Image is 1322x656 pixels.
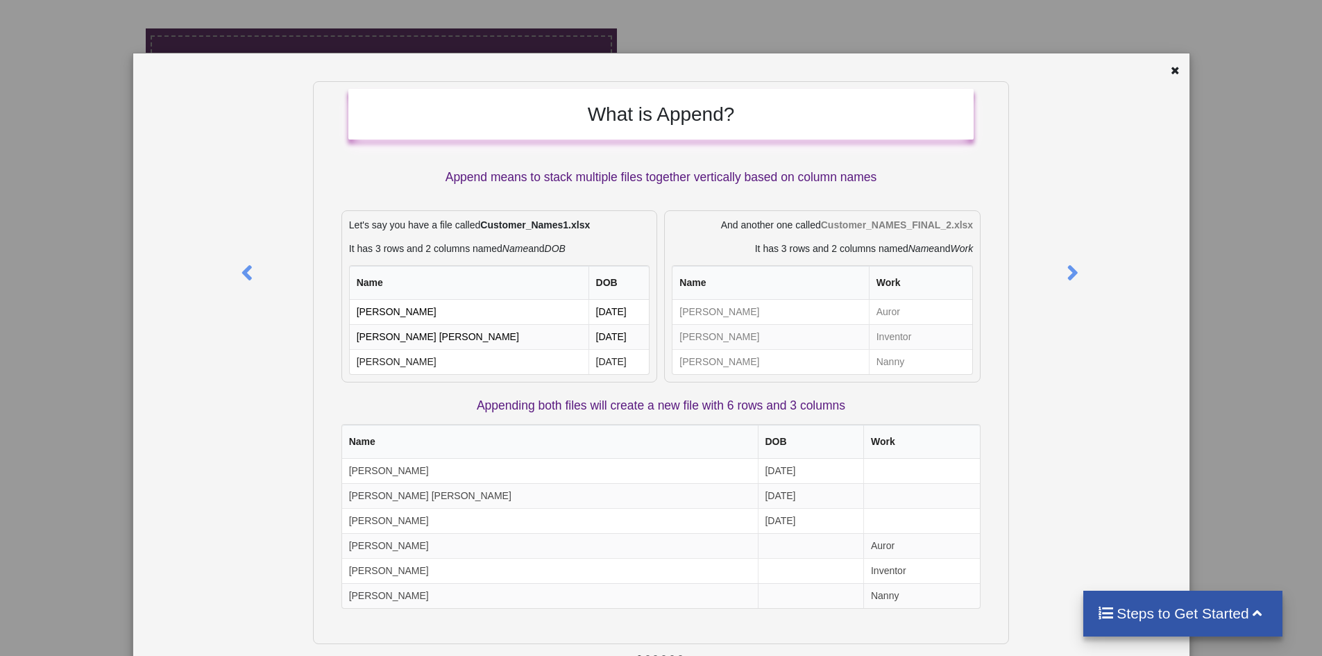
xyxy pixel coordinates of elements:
[758,508,864,533] td: [DATE]
[342,483,758,508] td: [PERSON_NAME] [PERSON_NAME]
[349,218,650,232] p: Let's say you have a file called
[350,324,588,349] td: [PERSON_NAME] [PERSON_NAME]
[362,103,960,126] h2: What is Append?
[588,324,650,349] td: [DATE]
[758,425,864,459] th: DOB
[821,219,973,230] b: Customer_NAMES_FINAL_2.xlsx
[545,243,566,254] i: DOB
[342,508,758,533] td: [PERSON_NAME]
[341,397,981,414] p: Appending both files will create a new file with 6 rows and 3 columns
[588,266,650,300] th: DOB
[672,266,868,300] th: Name
[342,459,758,483] td: [PERSON_NAME]
[863,533,980,558] td: Auror
[588,300,650,324] td: [DATE]
[863,425,980,459] th: Work
[869,266,972,300] th: Work
[480,219,590,230] b: Customer_Names1.xlsx
[672,218,973,232] p: And another one called
[758,483,864,508] td: [DATE]
[950,243,973,254] i: Work
[342,558,758,583] td: [PERSON_NAME]
[869,324,972,349] td: Inventor
[863,583,980,608] td: Nanny
[588,349,650,374] td: [DATE]
[1097,605,1269,622] h4: Steps to Get Started
[672,349,868,374] td: [PERSON_NAME]
[348,169,974,186] p: Append means to stack multiple files together vertically based on column names
[869,300,972,324] td: Auror
[672,324,868,349] td: [PERSON_NAME]
[672,242,973,255] p: It has 3 rows and 2 columns named and
[342,425,758,459] th: Name
[863,558,980,583] td: Inventor
[869,349,972,374] td: Nanny
[342,583,758,608] td: [PERSON_NAME]
[758,459,864,483] td: [DATE]
[350,300,588,324] td: [PERSON_NAME]
[502,243,528,254] i: Name
[350,349,588,374] td: [PERSON_NAME]
[349,242,650,255] p: It has 3 rows and 2 columns named and
[908,243,934,254] i: Name
[672,300,868,324] td: [PERSON_NAME]
[342,533,758,558] td: [PERSON_NAME]
[350,266,588,300] th: Name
